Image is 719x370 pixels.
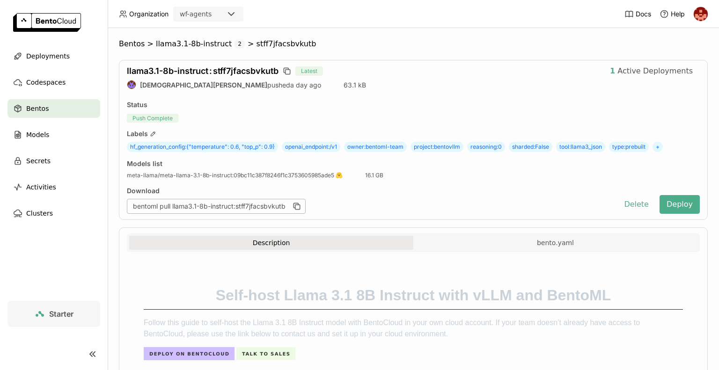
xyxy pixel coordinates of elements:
[7,73,100,92] a: Codespaces
[234,39,245,49] span: 2
[344,81,366,89] span: 63.1 kB
[7,152,100,170] a: Secrets
[129,236,413,250] button: Description
[213,10,213,19] input: Selected wf-agents.
[209,66,212,76] span: :
[509,142,552,152] span: sharded : False
[7,204,100,223] a: Clusters
[26,155,51,167] span: Secrets
[295,66,323,76] span: Latest
[7,47,100,65] a: Deployments
[26,208,53,219] span: Clusters
[127,187,613,195] div: Download
[7,125,100,144] a: Models
[660,9,685,19] div: Help
[236,347,295,360] img: Talk to sales
[660,195,700,214] button: Deploy
[156,39,232,49] span: llama3.1-8b-instruct
[26,51,70,62] span: Deployments
[119,39,145,49] span: Bentos
[26,181,56,193] span: Activities
[7,301,100,327] a: Starter
[413,236,697,250] button: bento.yaml
[144,317,683,340] p: Follow this guide to self-host the Llama 3.1 8B Instruct model with BentoCloud in your own cloud ...
[365,172,383,179] span: 16.1 GB
[610,66,615,76] strong: 1
[180,9,212,19] div: wf-agents
[129,10,169,18] span: Organization
[119,39,708,49] nav: Breadcrumbs navigation
[653,142,663,152] span: +
[127,142,278,152] span: hf_generation_config : {"temperature": 0.6, "top_p": 0.9}
[603,62,700,80] button: 1Active Deployments
[7,178,100,196] a: Activities
[467,142,505,152] span: reasoning : 0
[127,172,383,179] a: meta-llama/meta-llama-3.1-8b-instruct:09bc11c387f8246f1c3753605985ade5huggingface16.1 GB
[49,309,73,319] span: Starter
[144,347,235,360] img: Deploy on BentoCloud
[127,80,321,89] div: pushed
[257,39,316,49] span: stff7jfacsbvkutb
[144,286,683,310] h1: Self-host Llama 3.1 8B Instruct with vLLM and BentoML
[344,142,407,152] span: owner : bentoml-team
[7,99,100,118] a: Bentos
[26,103,49,114] span: Bentos
[411,142,463,152] span: project : bentovllm
[127,172,343,179] span: meta-llama/meta-llama-3.1-8b-instruct : 09bc11c387f8246f1c3753605985ade5
[617,195,656,214] button: Delete
[13,13,81,32] img: logo
[694,7,708,21] img: prasanth nandanuru
[26,129,49,140] span: Models
[156,39,245,49] div: llama3.1-8b-instruct2
[671,10,685,18] span: Help
[127,101,700,109] div: Status
[290,81,321,89] span: a day ago
[127,160,162,168] div: Models list
[127,80,136,89] img: Krishna Paleti
[609,142,649,152] span: type : prebuilt
[617,66,693,76] span: Active Deployments
[127,199,306,214] div: bentoml pull llama3.1-8b-instruct:stff7jfacsbvkutb
[127,130,700,138] div: Labels
[127,66,279,76] span: llama3.1-8b-instruct stff7jfacsbvkutb
[140,81,267,89] strong: [DEMOGRAPHIC_DATA][PERSON_NAME]
[127,114,178,123] span: Push Complete
[335,171,344,180] img: Hugging Face
[245,39,257,49] span: >
[556,142,605,152] span: tool : llama3_json
[636,10,651,18] span: Docs
[26,77,66,88] span: Codespaces
[624,9,651,19] a: Docs
[145,39,156,49] span: >
[282,142,340,152] span: openai_endpoint : /v1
